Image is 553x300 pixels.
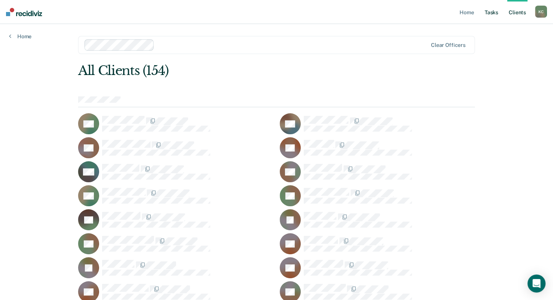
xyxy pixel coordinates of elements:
div: Clear officers [431,42,466,48]
div: K C [535,6,547,18]
img: Recidiviz [6,8,42,16]
div: Open Intercom Messenger [527,274,545,292]
div: All Clients (154) [78,63,395,78]
a: Home [9,33,32,40]
button: KC [535,6,547,18]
